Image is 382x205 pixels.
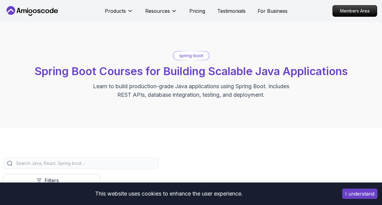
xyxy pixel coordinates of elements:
[189,7,205,15] a: Pricing
[89,82,293,99] p: Learn to build production-grade Java applications using Spring Boot. Includes REST APIs, database...
[5,187,333,200] div: This website uses cookies to enhance the user experience.
[105,7,126,15] p: Products
[258,7,287,15] a: For Business
[333,5,377,16] p: Members Area
[45,177,59,184] p: Filters
[35,64,348,78] span: Spring Boot Courses for Building Scalable Java Applications
[145,7,170,15] p: Resources
[342,189,377,199] button: Accept cookies
[3,174,100,187] button: Filters
[105,7,133,19] button: Products
[179,53,203,59] p: spring-boot
[332,5,377,17] a: Members Area
[217,7,246,15] a: Testimonials
[145,7,177,19] button: Resources
[15,160,155,166] input: Search Java, React, Spring boot ...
